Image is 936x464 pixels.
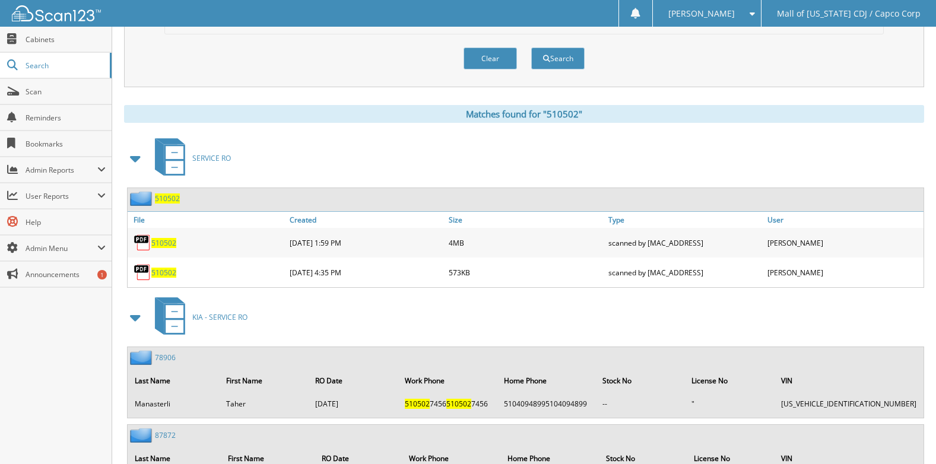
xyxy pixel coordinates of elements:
span: [PERSON_NAME] [668,10,735,17]
span: SERVICE RO [192,153,231,163]
div: [DATE] 4:35 PM [287,260,446,284]
a: 510502 [151,238,176,248]
img: folder2.png [130,350,155,365]
img: scan123-logo-white.svg [12,5,101,21]
img: folder2.png [130,428,155,443]
div: scanned by [MAC_ADDRESS] [605,260,764,284]
td: 7456 7456 [399,394,497,414]
th: First Name [220,368,308,393]
div: Matches found for "510502" [124,105,924,123]
a: Created [287,212,446,228]
span: Admin Menu [26,243,97,253]
a: User [764,212,924,228]
div: [PERSON_NAME] [764,231,924,255]
span: Mall of [US_STATE] CDJ / Capco Corp [777,10,921,17]
td: -- [596,394,684,414]
button: Search [531,47,585,69]
th: Stock No [596,368,684,393]
span: 510502 [405,399,430,409]
div: scanned by [MAC_ADDRESS] [605,231,764,255]
span: 510502 [446,399,471,409]
a: Size [446,212,605,228]
th: License No [686,368,774,393]
div: [PERSON_NAME] [764,260,924,284]
a: Type [605,212,764,228]
td: Manasterli [129,394,219,414]
th: Home Phone [498,368,596,393]
div: 4MB [446,231,605,255]
td: [US_VEHICLE_IDENTIFICATION_NUMBER] [775,394,922,414]
th: Work Phone [399,368,497,393]
span: Bookmarks [26,139,106,149]
img: PDF.png [134,234,151,252]
td: " [686,394,774,414]
a: 510502 [151,268,176,278]
span: User Reports [26,191,97,201]
td: Taher [220,394,308,414]
span: KIA - SERVICE RO [192,312,248,322]
th: VIN [775,368,922,393]
span: Announcements [26,269,106,279]
a: 87872 [155,430,176,440]
a: KIA - SERVICE RO [148,294,248,341]
img: folder2.png [130,191,155,206]
td: 51040948995104094899 [498,394,596,414]
span: Admin Reports [26,165,97,175]
span: Help [26,217,106,227]
span: Cabinets [26,34,106,45]
span: Scan [26,87,106,97]
a: 510502 [155,193,180,204]
th: Last Name [129,368,219,393]
div: 573KB [446,260,605,284]
a: File [128,212,287,228]
a: 78906 [155,352,176,363]
span: Reminders [26,113,106,123]
div: 1 [97,270,107,279]
div: [DATE] 1:59 PM [287,231,446,255]
a: SERVICE RO [148,135,231,182]
button: Clear [464,47,517,69]
th: RO Date [309,368,398,393]
img: PDF.png [134,263,151,281]
span: Search [26,61,104,71]
td: [DATE] [309,394,398,414]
